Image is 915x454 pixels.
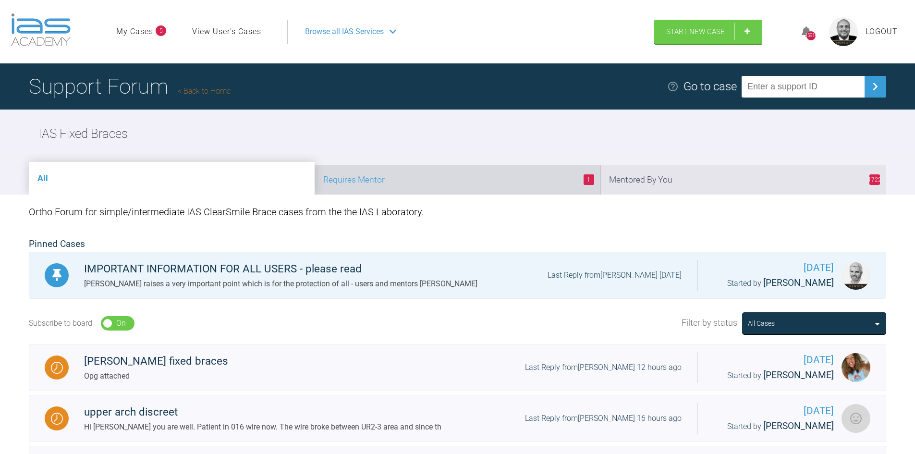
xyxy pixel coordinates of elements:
img: Rebecca Lynne Williams [842,353,870,382]
div: [PERSON_NAME] fixed braces [84,353,228,370]
h2: IAS Fixed Braces [38,124,128,144]
span: [DATE] [713,403,834,419]
img: Waiting [51,413,63,425]
div: [PERSON_NAME] raises a very important point which is for the protection of all - users and mentor... [84,278,477,290]
a: Logout [866,25,898,38]
img: chevronRight.28bd32b0.svg [867,79,883,94]
div: Hi [PERSON_NAME] you are well. Patient in 016 wire now. The wire broke between UR2-3 area and sin... [84,421,441,433]
img: Pinned [51,269,63,281]
span: [PERSON_NAME] [763,369,834,380]
div: All Cases [748,318,775,329]
a: Waiting[PERSON_NAME] fixed bracesOpg attachedLast Reply from[PERSON_NAME] 12 hours ago[DATE]Start... [29,344,886,391]
li: Requires Mentor [315,165,600,195]
span: 1722 [869,174,880,185]
img: help.e70b9f3d.svg [667,81,679,92]
span: Start New Case [666,27,725,36]
div: Started by [713,276,834,291]
div: Last Reply from [PERSON_NAME] [DATE] [548,269,682,282]
span: [DATE] [713,260,834,276]
h2: Pinned Cases [29,237,886,252]
a: My Cases [116,25,153,38]
div: On [116,317,126,330]
li: Mentored By You [600,165,886,195]
div: Started by [713,419,834,434]
a: Back to Home [178,86,231,96]
a: View User's Cases [192,25,261,38]
img: Ross Hobson [842,261,870,290]
img: Waiting [51,362,63,374]
div: Go to case [683,77,737,96]
div: Last Reply from [PERSON_NAME] 12 hours ago [525,361,682,374]
input: Enter a support ID [742,76,865,98]
span: 1 [584,174,594,185]
img: profile.png [829,17,858,46]
div: Subscribe to board [29,317,92,330]
div: IMPORTANT INFORMATION FOR ALL USERS - please read [84,260,477,278]
span: [DATE] [713,352,834,368]
span: 5 [156,25,166,36]
img: logo-light.3e3ef733.png [11,13,71,46]
div: Ortho Forum for simple/intermediate IAS ClearSmile Brace cases from the the IAS Laboratory. [29,195,886,229]
li: All [29,162,315,195]
div: Last Reply from [PERSON_NAME] 16 hours ago [525,412,682,425]
span: Browse all IAS Services [305,25,384,38]
div: Opg attached [84,370,228,382]
img: Jigna Joshi [842,404,870,433]
a: PinnedIMPORTANT INFORMATION FOR ALL USERS - please read[PERSON_NAME] raises a very important poin... [29,252,886,299]
a: Waitingupper arch discreetHi [PERSON_NAME] you are well. Patient in 016 wire now. The wire broke ... [29,395,886,442]
div: upper arch discreet [84,404,441,421]
span: [PERSON_NAME] [763,420,834,431]
span: Filter by status [682,316,737,330]
div: 15914 [806,31,816,40]
div: Started by [713,368,834,383]
a: Start New Case [654,20,762,44]
span: [PERSON_NAME] [763,277,834,288]
h1: Support Forum [29,70,231,103]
